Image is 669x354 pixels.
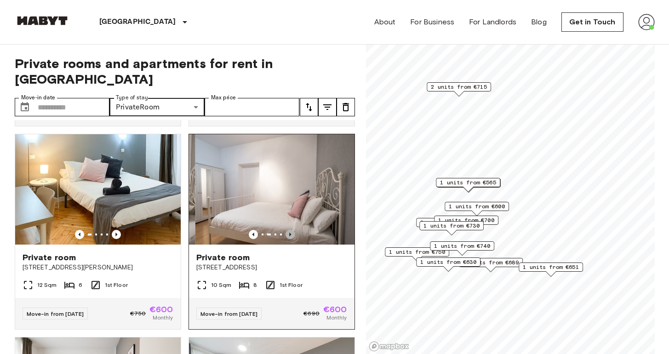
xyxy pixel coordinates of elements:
[410,17,454,28] a: For Business
[37,281,57,289] span: 12 Sqm
[440,178,496,187] span: 1 units from €565
[109,98,205,116] div: PrivateRoom
[463,258,519,267] span: 1 units from €689
[286,230,295,239] button: Previous image
[130,309,146,318] span: €750
[436,178,501,193] div: Map marker
[323,305,347,314] span: €600
[436,178,500,192] div: Map marker
[15,16,70,25] img: Habyt
[99,17,176,28] p: [GEOGRAPHIC_DATA]
[427,82,491,97] div: Map marker
[318,98,337,116] button: tune
[416,257,480,272] div: Map marker
[116,94,148,102] label: Type of stay
[423,222,480,230] span: 1 units from €730
[420,258,476,266] span: 1 units from €630
[445,202,509,216] div: Map marker
[112,230,121,239] button: Previous image
[438,216,494,224] span: 1 units from €700
[79,281,82,289] span: 6
[280,281,303,289] span: 1st Floor
[326,314,347,322] span: Monthly
[449,202,505,211] span: 1 units from €600
[523,263,579,271] span: 1 units from €651
[27,310,84,317] span: Move-in from [DATE]
[531,17,547,28] a: Blog
[389,248,445,256] span: 1 units from €750
[75,230,84,239] button: Previous image
[369,341,409,352] a: Mapbox logo
[434,242,490,250] span: 1 units from €740
[458,258,523,272] div: Map marker
[15,56,355,87] span: Private rooms and apartments for rent in [GEOGRAPHIC_DATA]
[105,281,128,289] span: 1st Floor
[561,12,623,32] a: Get in Touch
[300,98,318,116] button: tune
[253,281,257,289] span: 8
[431,83,487,91] span: 2 units from €715
[249,230,258,239] button: Previous image
[638,14,655,30] img: avatar
[196,252,250,263] span: Private room
[419,221,484,235] div: Map marker
[195,134,360,245] img: Marketing picture of unit ES-15-019-001-04H
[337,98,355,116] button: tune
[385,247,449,262] div: Map marker
[149,305,173,314] span: €600
[374,17,396,28] a: About
[15,134,181,330] a: Marketing picture of unit ES-15-001-001-05HPrevious imagePrevious imagePrivate room[STREET_ADDRES...
[16,98,34,116] button: Choose date
[153,314,173,322] span: Monthly
[23,263,173,272] span: [STREET_ADDRESS][PERSON_NAME]
[211,94,236,102] label: Max price
[303,309,320,318] span: €690
[434,216,498,230] div: Map marker
[196,263,347,272] span: [STREET_ADDRESS]
[200,310,258,317] span: Move-in from [DATE]
[420,218,476,227] span: 2 units from €600
[15,134,181,245] img: Marketing picture of unit ES-15-001-001-05H
[469,17,516,28] a: For Landlords
[416,218,480,232] div: Map marker
[23,252,76,263] span: Private room
[211,281,232,289] span: 10 Sqm
[519,263,583,277] div: Map marker
[430,241,494,256] div: Map marker
[189,134,355,330] a: Marketing picture of unit ES-15-019-001-04HMarketing picture of unit ES-15-019-001-04HPrevious im...
[21,94,55,102] label: Move-in date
